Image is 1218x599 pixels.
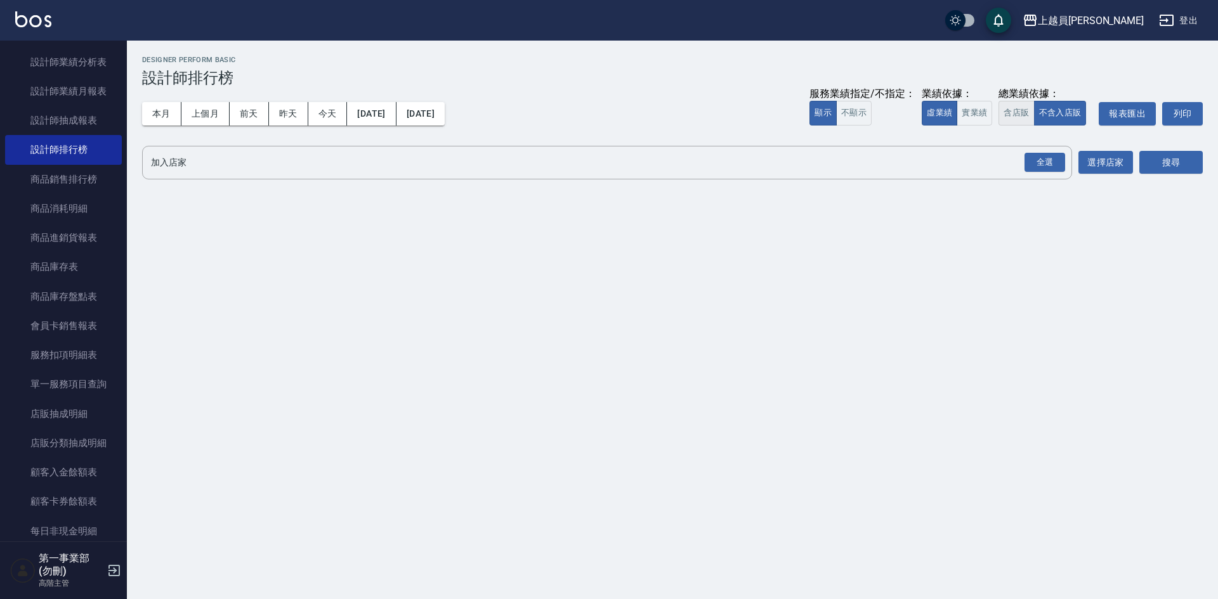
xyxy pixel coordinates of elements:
[999,101,1034,126] button: 含店販
[5,135,122,164] a: 設計師排行榜
[269,102,308,126] button: 昨天
[5,311,122,340] a: 會員卡銷售報表
[1022,150,1068,175] button: Open
[10,558,36,583] img: Person
[5,370,122,399] a: 單一服務項目查詢
[1034,101,1087,126] button: 不含入店販
[15,11,51,27] img: Logo
[181,102,230,126] button: 上個月
[5,428,122,458] a: 店販分類抽成明細
[5,399,122,428] a: 店販抽成明細
[809,101,837,126] button: 顯示
[5,517,122,546] a: 每日非現金明細
[1099,102,1156,126] button: 報表匯出
[5,223,122,252] a: 商品進銷貨報表
[999,87,1092,101] div: 總業績依據：
[396,102,445,126] button: [DATE]
[142,69,1203,87] h3: 設計師排行榜
[142,56,1203,64] h2: Designer Perform Basic
[1139,151,1203,174] button: 搜尋
[308,102,348,126] button: 今天
[986,8,1011,33] button: save
[142,102,181,126] button: 本月
[1162,102,1203,126] button: 列印
[836,101,872,126] button: 不顯示
[39,552,103,577] h5: 第一事業部 (勿刪)
[1078,151,1133,174] button: 選擇店家
[5,282,122,311] a: 商品庫存盤點表
[922,101,957,126] button: 虛業績
[1025,153,1065,172] div: 全選
[148,151,1047,174] input: 店家名稱
[5,194,122,223] a: 商品消耗明細
[5,252,122,281] a: 商品庫存表
[1154,9,1203,32] button: 登出
[5,458,122,487] a: 顧客入金餘額表
[1018,8,1149,34] button: 上越員[PERSON_NAME]
[230,102,269,126] button: 前天
[5,77,122,106] a: 設計師業績月報表
[5,48,122,77] a: 設計師業績分析表
[5,165,122,194] a: 商品銷售排行榜
[1038,13,1144,29] div: 上越員[PERSON_NAME]
[5,487,122,516] a: 顧客卡券餘額表
[922,87,992,101] div: 業績依據：
[957,101,992,126] button: 實業績
[39,577,103,589] p: 高階主管
[347,102,396,126] button: [DATE]
[5,106,122,135] a: 設計師抽成報表
[809,87,915,101] div: 服務業績指定/不指定：
[5,340,122,370] a: 服務扣項明細表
